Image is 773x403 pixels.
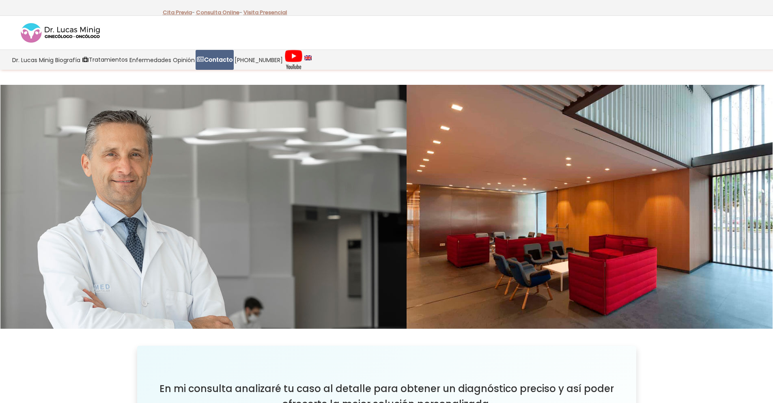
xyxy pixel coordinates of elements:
a: Visita Presencial [243,9,287,16]
a: Contacto [196,50,234,70]
a: Videos Youtube Ginecología [284,50,304,70]
span: [PHONE_NUMBER] [235,55,283,65]
span: Opinión [173,55,195,65]
a: Dr. Lucas Minig [11,50,54,70]
a: Enfermedades [129,50,172,70]
span: Biografía [55,55,80,65]
a: Biografía [54,50,81,70]
a: language english [304,50,312,70]
img: Videos Youtube Ginecología [284,50,303,70]
a: Tratamientos [81,50,129,70]
img: language english [304,55,312,60]
a: Opinión [172,50,196,70]
a: Cita Previa [163,9,192,16]
span: Dr. Lucas Minig [12,55,54,65]
span: Tratamientos [89,55,128,65]
a: Consulta Online [196,9,239,16]
p: - [163,7,195,18]
img: Contacto Ginecólogo Lucas Minig en Valencia [0,85,773,329]
strong: Contacto [204,56,233,64]
span: Enfermedades [129,55,171,65]
a: [PHONE_NUMBER] [234,50,284,70]
p: - [196,7,242,18]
